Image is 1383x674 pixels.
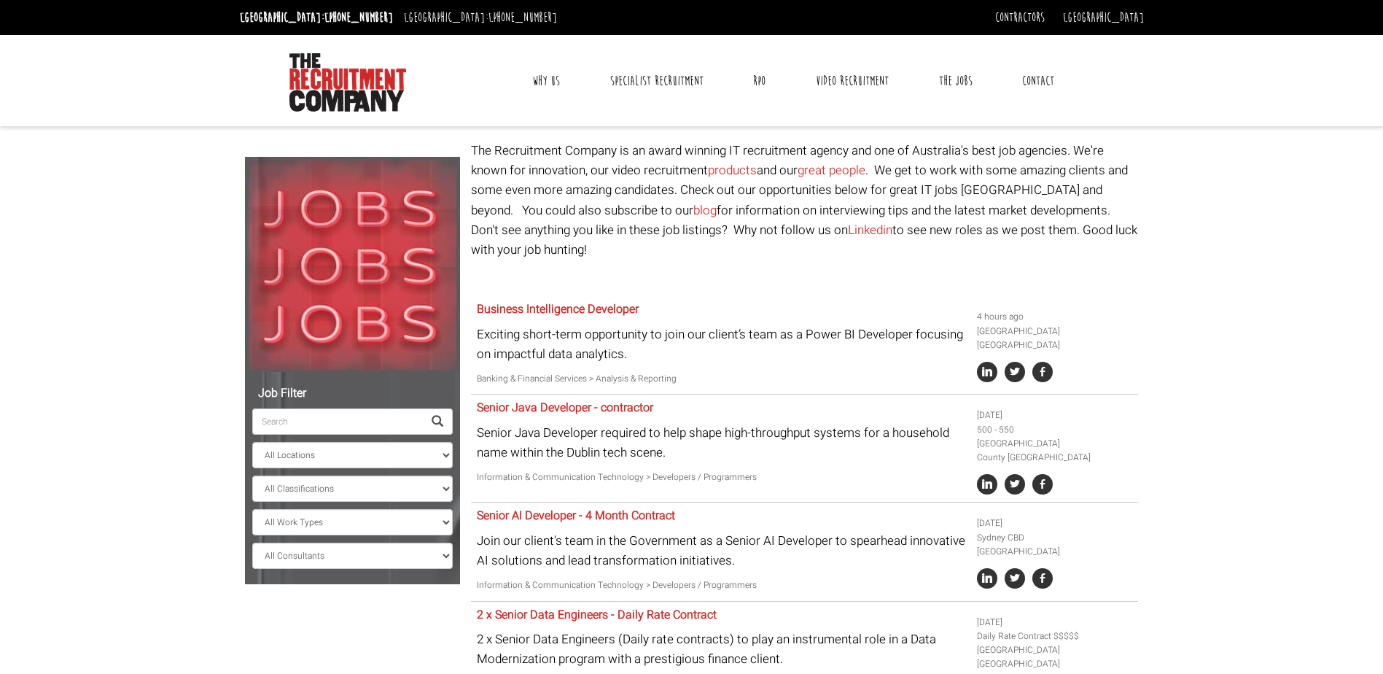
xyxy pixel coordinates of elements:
a: Why Us [521,63,571,99]
a: Contractors [995,9,1045,26]
a: Specialist Recruitment [599,63,714,99]
a: [PHONE_NUMBER] [488,9,557,26]
li: [GEOGRAPHIC_DATA]: [236,6,397,29]
a: products [708,161,757,179]
a: Contact [1011,63,1065,99]
a: RPO [742,63,776,99]
img: Jobs, Jobs, Jobs [245,157,460,372]
a: Video Recruitment [805,63,900,99]
a: [PHONE_NUMBER] [324,9,393,26]
li: [GEOGRAPHIC_DATA]: [400,6,561,29]
a: [GEOGRAPHIC_DATA] [1063,9,1144,26]
a: great people [798,161,865,179]
input: Search [252,408,423,435]
a: blog [693,201,717,220]
img: The Recruitment Company [289,53,406,112]
a: The Jobs [928,63,983,99]
p: The Recruitment Company is an award winning IT recruitment agency and one of Australia's best job... [471,141,1138,260]
a: Linkedin [848,221,892,239]
li: 4 hours ago [977,310,1133,324]
a: Business Intelligence Developer [477,301,639,318]
h5: Job Filter [252,387,453,400]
